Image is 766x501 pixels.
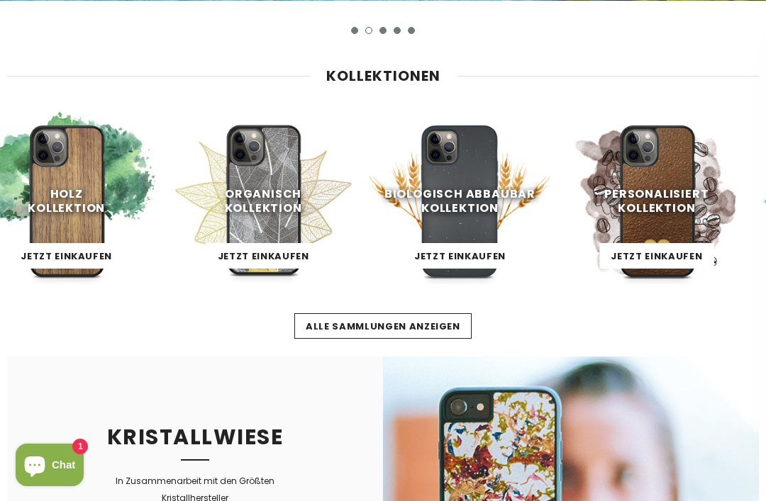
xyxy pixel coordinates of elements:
img: MMORE Cases [565,110,748,292]
button: 5 [408,27,415,34]
a: Jetzt einkaufen [206,243,321,269]
a: Jetzt einkaufen [9,243,123,269]
button: 2 [365,27,372,34]
span: Jetzt einkaufen [218,249,309,263]
span: Kollektionen [326,66,440,86]
span: Jetzt einkaufen [21,249,112,263]
span: Biologisch abbaubar Kollektion [384,185,535,215]
img: MMORE Cases [172,110,354,292]
span: organisch Kollektion [225,185,302,215]
span: Personalisiert Kollektion [604,185,709,215]
inbox-online-store-chat: Shopify online store chat [11,444,88,490]
span: Alle Sammlungen anzeigen [306,320,460,333]
button: 4 [394,27,401,34]
button: 3 [379,27,387,34]
a: Alle Sammlungen anzeigen [294,313,472,339]
a: Jetzt einkaufen [599,243,714,269]
button: 1 [351,27,358,34]
span: Holz Kollektion [28,185,105,215]
img: MMORE Cases [369,110,551,292]
a: Jetzt einkaufen [403,243,517,269]
span: Jetzt einkaufen [414,249,506,263]
span: Jetzt einkaufen [611,249,702,263]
